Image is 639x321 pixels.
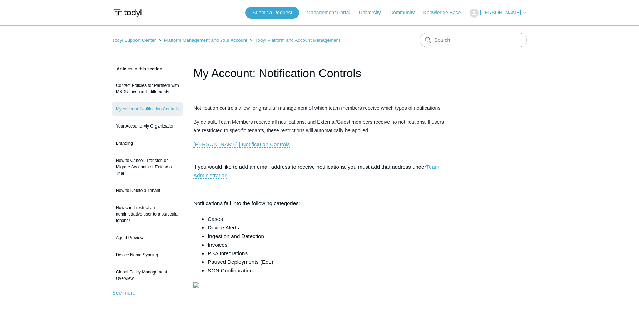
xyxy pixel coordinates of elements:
a: Your Account: My Organization [112,119,183,133]
a: Submit a Request [245,7,299,19]
li: Ingestion and Detection [208,232,446,241]
a: [PERSON_NAME] | Notification Controls [193,141,290,148]
li: PSA Integrations [208,249,446,258]
a: University [359,9,388,16]
img: Todyl Support Center Help Center home page [112,6,143,20]
span: By default, Team Members receive all notifications, and External/Guest members receive no notific... [193,119,444,133]
a: Community [390,9,422,16]
a: Branding [112,137,183,150]
button: [PERSON_NAME] [470,9,527,18]
span: [PERSON_NAME] [480,10,521,15]
a: Contact Policies for Partners with MXDR License Entitlements [112,79,183,99]
a: Knowledge Base [423,9,468,16]
li: Paused Deployments (EoL) [208,258,446,266]
li: Todyl Support Center [112,38,157,43]
p: Notifications fall into the following categories: [193,199,446,208]
a: Todyl Platform and Account Management [255,38,340,43]
li: Platform Management and Your Account [157,38,249,43]
li: SGN Configuration [208,266,446,275]
a: Agent Preview [112,231,183,245]
li: Todyl Platform and Account Management [248,38,340,43]
span: Articles in this section [112,66,162,71]
a: How to Cancel, Transfer, or Migrate Accounts or Extend a Trial [112,154,183,180]
a: My Account: Notification Controls [112,102,183,116]
h1: My Account: Notification Controls [193,65,446,82]
a: Device Name Syncing [112,248,183,262]
input: Search [420,33,527,47]
a: See more [112,290,135,296]
a: Platform Management and Your Account [164,38,247,43]
p: If you would like to add an email address to receive notifications, you must add that address und... [193,154,446,180]
li: Invoices [208,241,446,249]
a: Todyl Support Center [112,38,156,43]
li: Cases [208,215,446,223]
a: How can I restrict an administrative user to a particular tenant? [112,201,183,227]
a: Global Policy Management Overview [112,265,183,285]
a: How to Delete a Tenant [112,184,183,197]
img: 27287516982291 [193,282,199,288]
li: Device Alerts [208,223,446,232]
a: Management Portal [307,9,357,16]
span: Notification controls allow for granular management of which team members receive which types of ... [193,105,442,111]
